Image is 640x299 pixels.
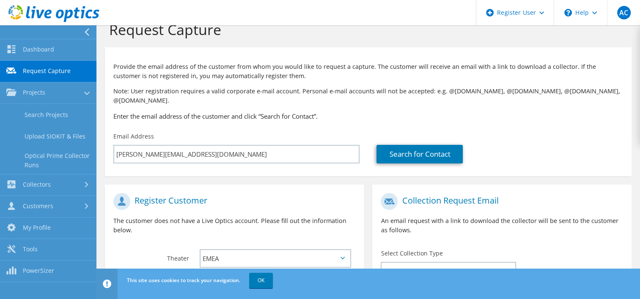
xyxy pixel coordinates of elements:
svg: \n [564,9,572,16]
a: OK [249,273,273,288]
a: Search for Contact [376,145,463,163]
span: Select requested scan types [382,263,514,280]
span: AC [617,6,631,19]
h1: Register Customer [113,193,351,210]
p: An email request with a link to download the collector will be sent to the customer as follows. [381,216,623,235]
h1: Collection Request Email [381,193,618,210]
h1: Request Capture [109,21,623,38]
span: This site uses cookies to track your navigation. [127,277,240,284]
label: Select Collection Type [381,249,442,258]
label: Email Address [113,132,154,141]
h3: Enter the email address of the customer and click “Search for Contact”. [113,111,623,121]
p: The customer does not have a Live Optics account. Please fill out the information below. [113,216,355,235]
p: Note: User registration requires a valid corporate e-mail account. Personal e-mail accounts will ... [113,87,623,105]
p: Provide the email address of the customer from whom you would like to request a capture. The cust... [113,62,623,81]
label: Theater [113,249,189,263]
